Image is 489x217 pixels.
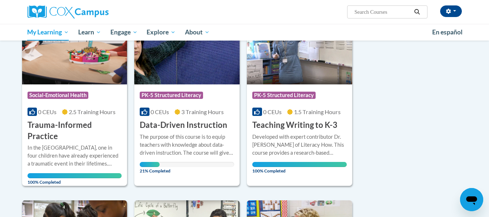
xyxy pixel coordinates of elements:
img: Course Logo [134,11,240,84]
div: In the [GEOGRAPHIC_DATA], one in four children have already experienced a traumatic event in thei... [28,144,122,168]
h3: Data-Driven Instruction [140,120,227,131]
span: 0 CEUs [151,108,169,115]
a: Course LogoPK-5 Structured Literacy0 CEUs1.5 Training Hours Teaching Writing to K-3Developed with... [247,11,352,186]
span: En español [432,28,463,36]
a: Learn [73,24,106,41]
a: Explore [142,24,180,41]
div: Main menu [17,24,473,41]
span: 2.5 Training Hours [69,108,115,115]
span: PK-5 Structured Literacy [252,92,316,99]
span: 100% Completed [28,173,122,185]
span: Engage [110,28,138,37]
span: PK-5 Structured Literacy [140,92,203,99]
div: Your progress [252,162,347,167]
div: Your progress [140,162,160,167]
span: 3 Training Hours [181,108,224,115]
span: 100% Completed [252,162,347,174]
span: 21% Completed [140,162,160,174]
a: Engage [106,24,142,41]
span: 1.5 Training Hours [294,108,341,115]
iframe: Button to launch messaging window [460,188,483,211]
a: Course LogoSocial-Emotional Health0 CEUs2.5 Training Hours Trauma-Informed PracticeIn the [GEOGRA... [22,11,127,186]
span: Learn [78,28,101,37]
span: Explore [147,28,176,37]
a: My Learning [23,24,74,41]
div: The purpose of this course is to equip teachers with knowledge about data-driven instruction. The... [140,133,234,157]
a: En español [427,25,467,40]
span: Social-Emotional Health [28,92,88,99]
div: Your progress [28,173,122,178]
h3: Teaching Writing to K-3 [252,120,337,131]
a: Cox Campus [28,5,165,18]
button: Account Settings [440,5,462,17]
a: Course LogoPK-5 Structured Literacy0 CEUs3 Training Hours Data-Driven InstructionThe purpose of t... [134,11,240,186]
div: Developed with expert contributor Dr. [PERSON_NAME] of Literacy How. This course provides a resea... [252,133,347,157]
button: Search [412,8,422,16]
img: Cox Campus [28,5,109,18]
span: About [185,28,210,37]
span: 0 CEUs [38,108,56,115]
img: Course Logo [247,11,352,84]
a: About [180,24,214,41]
span: My Learning [27,28,69,37]
h3: Trauma-Informed Practice [28,120,122,142]
img: Course Logo [22,11,127,84]
span: 0 CEUs [263,108,282,115]
input: Search Courses [354,8,412,16]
